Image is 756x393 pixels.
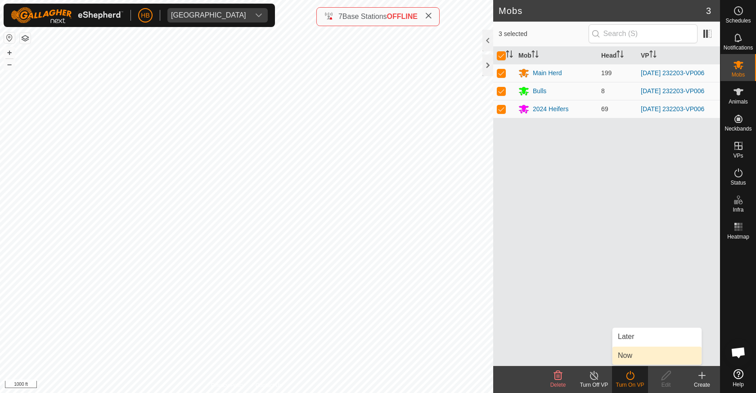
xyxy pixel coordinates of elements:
p-sorticon: Activate to sort [531,52,539,59]
div: Bulls [533,86,546,96]
span: Notifications [724,45,753,50]
span: Infra [733,207,743,212]
a: Contact Us [256,381,282,389]
div: Create [684,381,720,389]
span: Schedules [725,18,751,23]
span: 3 selected [499,29,589,39]
button: Map Layers [20,33,31,44]
div: Turn On VP [612,381,648,389]
li: Now [612,347,702,365]
span: 69 [601,105,608,113]
span: Help [733,382,744,387]
li: Later [612,328,702,346]
a: Help [720,366,756,391]
th: VP [637,47,720,64]
p-sorticon: Activate to sort [616,52,624,59]
span: 199 [601,69,612,77]
span: HB [141,11,149,20]
h2: Mobs [499,5,706,16]
th: Head [598,47,637,64]
div: Edit [648,381,684,389]
th: Mob [515,47,598,64]
div: dropdown trigger [250,8,268,23]
span: 7 [338,13,342,20]
span: Visnaga Ranch [167,8,250,23]
button: + [4,47,15,58]
span: Heatmap [727,234,749,239]
a: [DATE] 232203-VP006 [641,105,704,113]
button: Reset Map [4,32,15,43]
button: – [4,59,15,70]
input: Search (S) [589,24,697,43]
div: Main Herd [533,68,562,78]
span: Neckbands [724,126,751,131]
a: Privacy Policy [211,381,245,389]
div: 2024 Heifers [533,104,568,114]
span: VPs [733,153,743,158]
div: Open chat [725,339,752,366]
span: Mobs [732,72,745,77]
div: [GEOGRAPHIC_DATA] [171,12,246,19]
span: Base Stations [342,13,387,20]
img: Gallagher Logo [11,7,123,23]
span: Delete [550,382,566,388]
a: [DATE] 232203-VP006 [641,69,704,77]
span: 3 [706,4,711,18]
span: 8 [601,87,605,95]
span: OFFLINE [387,13,418,20]
span: Later [618,331,634,342]
span: Status [730,180,746,185]
span: Animals [729,99,748,104]
span: Now [618,350,632,361]
p-sorticon: Activate to sort [506,52,513,59]
a: [DATE] 232203-VP006 [641,87,704,95]
div: Turn Off VP [576,381,612,389]
p-sorticon: Activate to sort [649,52,657,59]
